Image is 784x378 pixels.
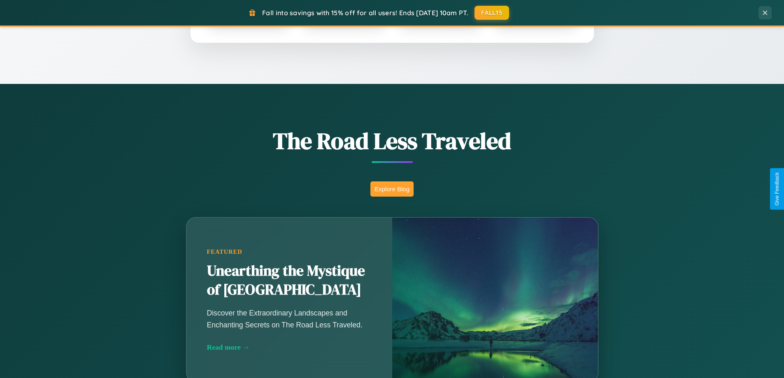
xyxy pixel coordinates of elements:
button: Explore Blog [370,181,414,197]
button: FALL15 [475,6,509,20]
span: Fall into savings with 15% off for all users! Ends [DATE] 10am PT. [262,9,468,17]
div: Featured [207,248,372,255]
p: Discover the Extraordinary Landscapes and Enchanting Secrets on The Road Less Traveled. [207,307,372,330]
h2: Unearthing the Mystique of [GEOGRAPHIC_DATA] [207,262,372,299]
div: Read more → [207,343,372,352]
div: Give Feedback [774,172,780,206]
h1: The Road Less Traveled [145,125,639,157]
